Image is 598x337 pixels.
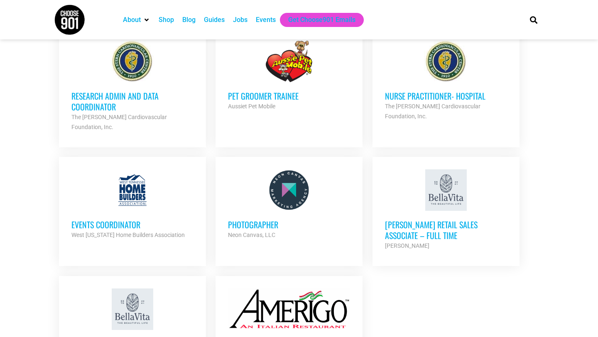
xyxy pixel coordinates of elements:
[71,114,167,130] strong: The [PERSON_NAME] Cardiovascular Foundation, Inc.
[59,157,206,252] a: Events Coordinator West [US_STATE] Home Builders Association
[59,28,206,144] a: Research Admin and Data Coordinator The [PERSON_NAME] Cardiovascular Foundation, Inc.
[228,103,275,110] strong: Aussiet Pet Mobile
[527,13,541,27] div: Search
[373,28,520,134] a: Nurse Practitioner- Hospital The [PERSON_NAME] Cardiovascular Foundation, Inc.
[385,219,507,241] h3: [PERSON_NAME] Retail Sales Associate – Full Time
[228,232,275,238] strong: Neon Canvas, LLC
[159,15,174,25] a: Shop
[71,219,194,230] h3: Events Coordinator
[216,28,363,124] a: Pet Groomer Trainee Aussiet Pet Mobile
[71,90,194,112] h3: Research Admin and Data Coordinator
[123,15,141,25] a: About
[228,90,350,101] h3: Pet Groomer Trainee
[233,15,248,25] a: Jobs
[288,15,355,25] a: Get Choose901 Emails
[204,15,225,25] a: Guides
[71,232,185,238] strong: West [US_STATE] Home Builders Association
[216,157,363,252] a: Photographer Neon Canvas, LLC
[256,15,276,25] a: Events
[385,103,480,120] strong: The [PERSON_NAME] Cardiovascular Foundation, Inc.
[119,13,516,27] nav: Main nav
[385,90,507,101] h3: Nurse Practitioner- Hospital
[373,157,520,263] a: [PERSON_NAME] Retail Sales Associate – Full Time [PERSON_NAME]
[119,13,154,27] div: About
[385,242,429,249] strong: [PERSON_NAME]
[182,15,196,25] a: Blog
[228,219,350,230] h3: Photographer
